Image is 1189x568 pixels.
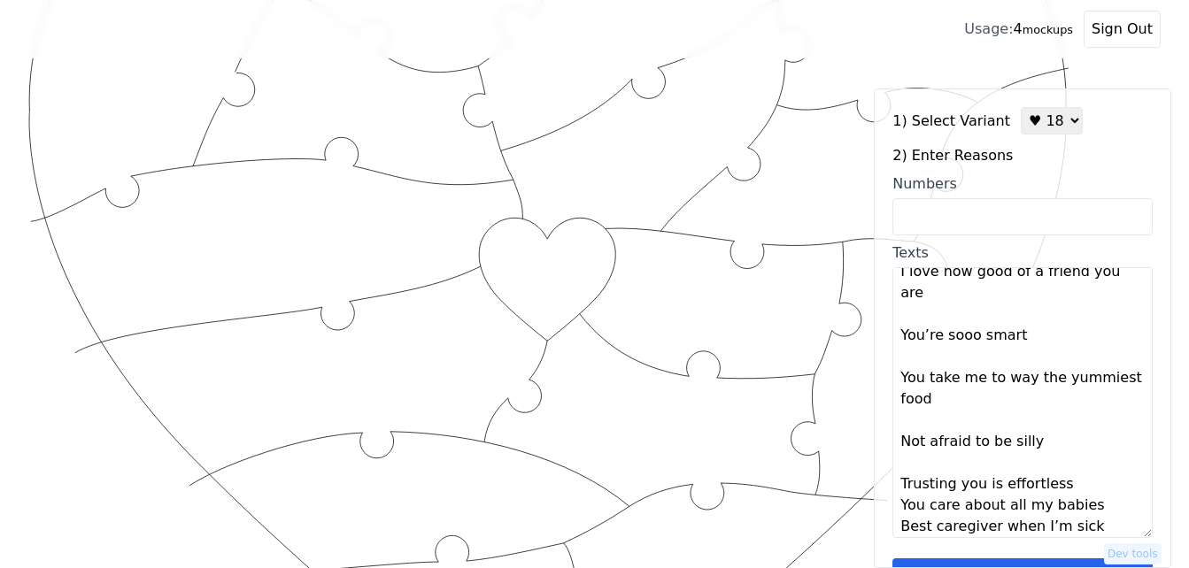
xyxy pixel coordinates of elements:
[892,173,1153,195] div: Numbers
[892,267,1153,538] textarea: Texts
[892,111,1010,132] label: 1) Select Variant
[892,242,1153,264] div: Texts
[964,19,1073,40] div: 4
[964,20,1013,37] span: Usage:
[892,145,1153,166] label: 2) Enter Reasons
[892,198,1153,235] input: Numbers
[1084,11,1161,48] button: Sign Out
[1023,23,1073,36] small: mockups
[1104,543,1162,564] button: Dev tools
